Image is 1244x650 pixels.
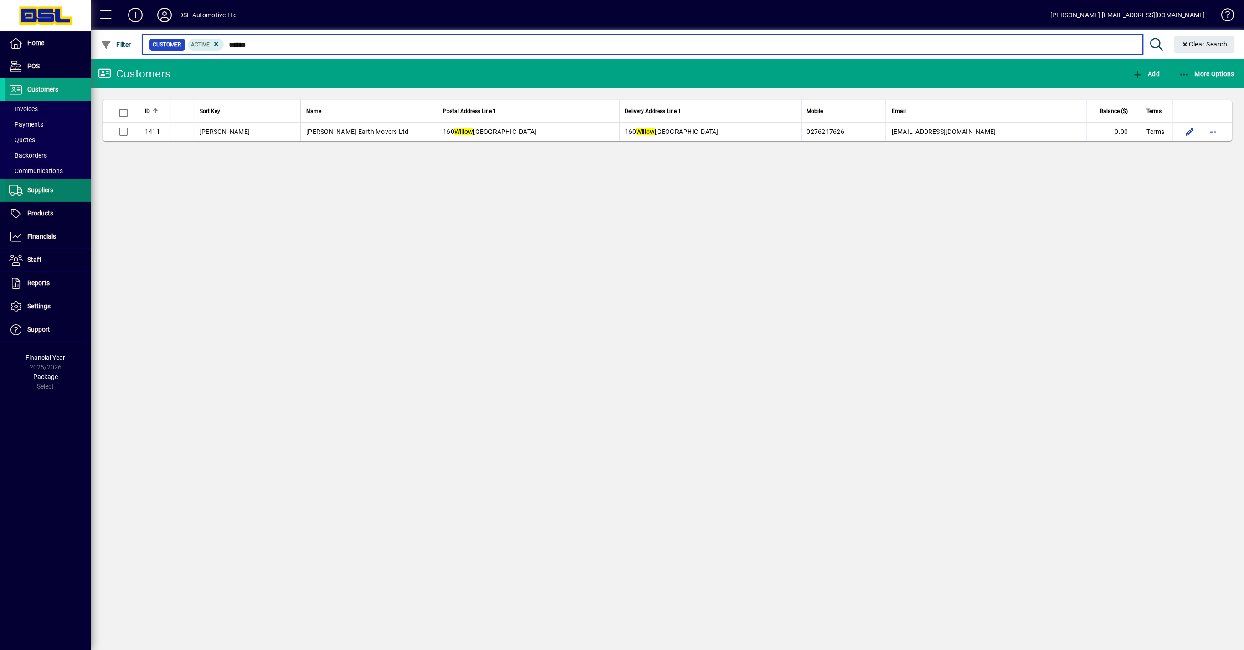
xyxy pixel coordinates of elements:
[892,106,1081,116] div: Email
[306,128,409,135] span: [PERSON_NAME] Earth Movers Ltd
[101,41,131,48] span: Filter
[1206,124,1221,139] button: More options
[306,106,432,116] div: Name
[1179,70,1235,77] span: More Options
[1174,36,1235,53] button: Clear
[9,136,35,143] span: Quotes
[27,39,44,46] span: Home
[9,167,63,174] span: Communications
[33,373,58,380] span: Package
[5,117,91,132] a: Payments
[191,41,210,48] span: Active
[625,106,682,116] span: Delivery Address Line 1
[121,7,150,23] button: Add
[625,128,719,135] span: 160 [GEOGRAPHIC_DATA]
[5,132,91,148] a: Quotes
[9,105,38,113] span: Invoices
[1051,8,1205,22] div: [PERSON_NAME] [EMAIL_ADDRESS][DOMAIN_NAME]
[5,272,91,295] a: Reports
[188,39,224,51] mat-chip: Activation Status: Active
[5,163,91,179] a: Communications
[150,7,179,23] button: Profile
[892,106,906,116] span: Email
[5,148,91,163] a: Backorders
[443,106,496,116] span: Postal Address Line 1
[1086,123,1141,141] td: 0.00
[200,128,250,135] span: [PERSON_NAME]
[27,302,51,310] span: Settings
[636,128,655,135] em: Willow
[5,202,91,225] a: Products
[27,256,41,263] span: Staff
[807,106,880,116] div: Mobile
[5,179,91,202] a: Suppliers
[145,128,160,135] span: 1411
[9,121,43,128] span: Payments
[1100,106,1128,116] span: Balance ($)
[1182,41,1228,48] span: Clear Search
[1177,66,1237,82] button: More Options
[1182,124,1197,139] button: Edit
[27,326,50,333] span: Support
[1130,66,1162,82] button: Add
[454,128,473,135] em: Willow
[5,318,91,341] a: Support
[892,128,996,135] span: [EMAIL_ADDRESS][DOMAIN_NAME]
[1147,106,1162,116] span: Terms
[5,101,91,117] a: Invoices
[27,233,56,240] span: Financials
[145,106,165,116] div: ID
[27,279,50,287] span: Reports
[98,67,170,81] div: Customers
[443,128,537,135] span: 160 [GEOGRAPHIC_DATA]
[27,186,53,194] span: Suppliers
[5,295,91,318] a: Settings
[1132,70,1160,77] span: Add
[5,249,91,271] a: Staff
[1147,127,1165,136] span: Terms
[5,32,91,55] a: Home
[26,354,66,361] span: Financial Year
[1214,2,1233,31] a: Knowledge Base
[27,86,58,93] span: Customers
[27,210,53,217] span: Products
[179,8,237,22] div: DSL Automotive Ltd
[27,62,40,70] span: POS
[145,106,150,116] span: ID
[98,36,134,53] button: Filter
[9,152,47,159] span: Backorders
[200,106,220,116] span: Sort Key
[306,106,321,116] span: Name
[5,225,91,248] a: Financials
[5,55,91,78] a: POS
[153,40,181,49] span: Customer
[1092,106,1136,116] div: Balance ($)
[807,106,823,116] span: Mobile
[807,128,845,135] span: 0276217626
